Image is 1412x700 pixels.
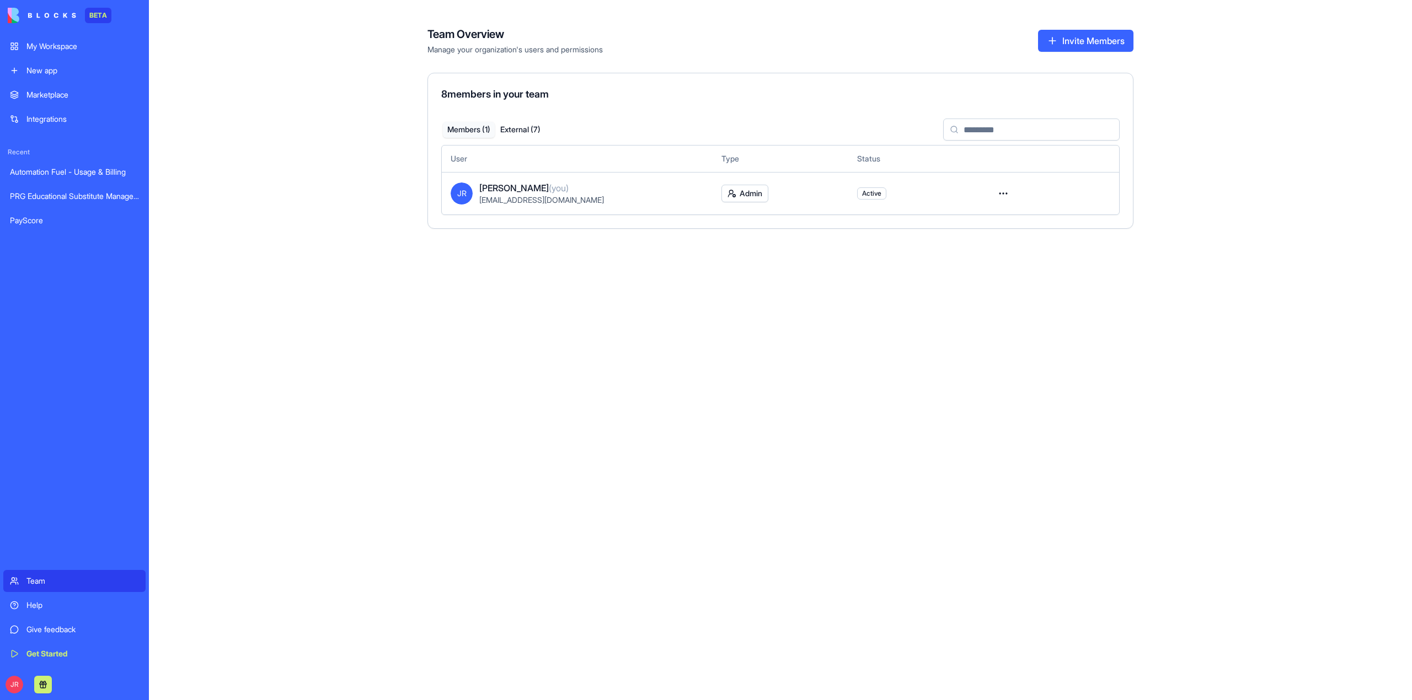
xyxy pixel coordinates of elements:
[3,161,146,183] a: Automation Fuel - Usage & Billing
[3,60,146,82] a: New app
[3,618,146,640] a: Give feedback
[451,182,473,204] span: JR
[740,188,762,199] span: Admin
[85,8,111,23] div: BETA
[3,35,146,57] a: My Workspace
[3,185,146,207] a: PRG Educational Substitute Management
[479,181,569,195] span: [PERSON_NAME]
[26,41,139,52] div: My Workspace
[857,153,975,164] div: Status
[6,676,23,693] span: JR
[26,624,139,635] div: Give feedback
[721,153,839,164] div: Type
[3,594,146,616] a: Help
[8,8,111,23] a: BETA
[549,182,569,193] span: (you)
[26,89,139,100] div: Marketplace
[495,122,547,138] button: External ( 7 )
[3,108,146,130] a: Integrations
[441,88,549,100] span: 8 members in your team
[427,26,603,42] h4: Team Overview
[442,146,713,172] th: User
[721,185,768,202] button: Admin
[10,191,139,202] div: PRG Educational Substitute Management
[1038,30,1133,52] button: Invite Members
[3,148,146,157] span: Recent
[862,189,881,198] span: Active
[10,215,139,226] div: PayScore
[479,195,604,204] span: [EMAIL_ADDRESS][DOMAIN_NAME]
[3,570,146,592] a: Team
[26,114,139,125] div: Integrations
[3,643,146,665] a: Get Started
[443,122,495,138] button: Members ( 1 )
[3,209,146,231] a: PayScore
[26,575,139,586] div: Team
[26,648,139,659] div: Get Started
[427,44,603,55] span: Manage your organization's users and permissions
[3,84,146,106] a: Marketplace
[26,65,139,76] div: New app
[8,8,76,23] img: logo
[10,166,139,177] div: Automation Fuel - Usage & Billing
[26,600,139,611] div: Help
